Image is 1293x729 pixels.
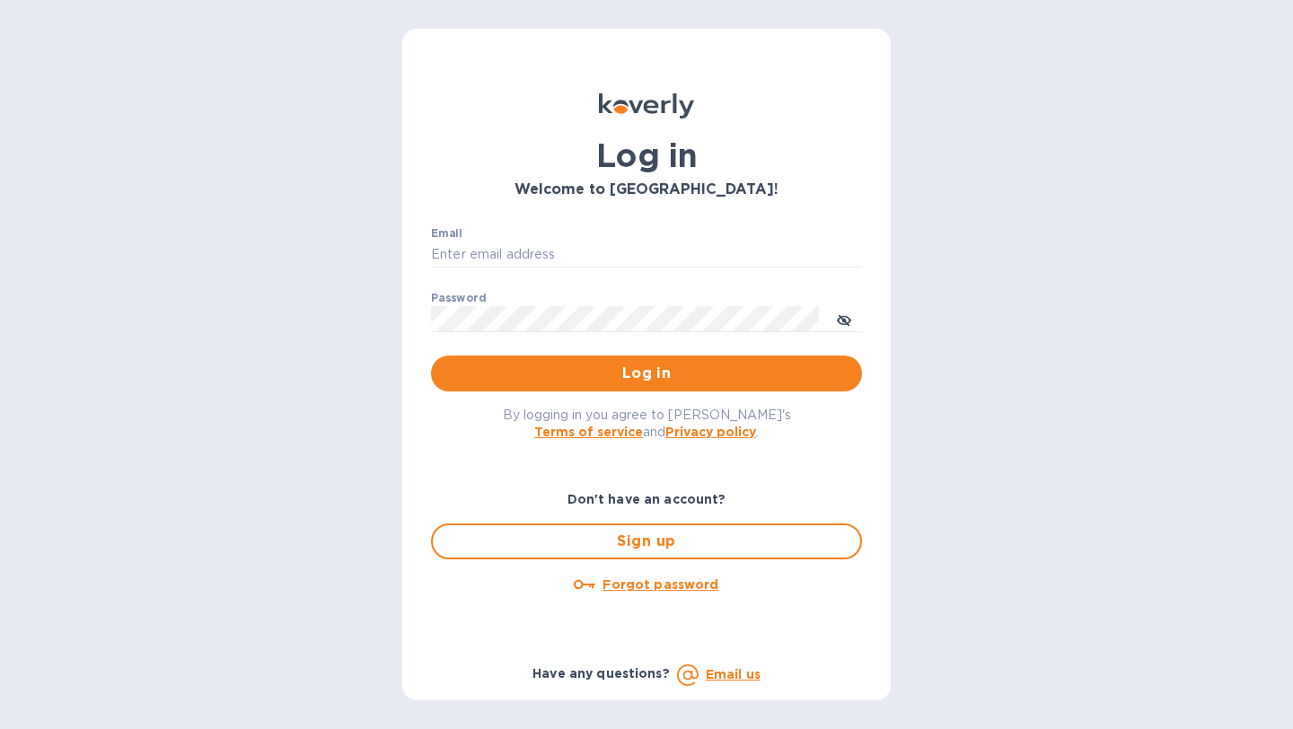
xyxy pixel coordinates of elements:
[706,667,761,681] a: Email us
[431,228,462,239] label: Email
[431,242,862,268] input: Enter email address
[603,577,718,592] u: Forgot password
[431,356,862,391] button: Log in
[447,531,846,552] span: Sign up
[431,293,486,303] label: Password
[826,301,862,337] button: toggle password visibility
[534,425,643,439] a: Terms of service
[599,93,694,119] img: Koverly
[532,666,670,681] b: Have any questions?
[567,492,726,506] b: Don't have an account?
[431,181,862,198] h3: Welcome to [GEOGRAPHIC_DATA]!
[503,408,791,439] span: By logging in you agree to [PERSON_NAME]'s and .
[665,425,756,439] a: Privacy policy
[445,363,848,384] span: Log in
[431,523,862,559] button: Sign up
[431,136,862,174] h1: Log in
